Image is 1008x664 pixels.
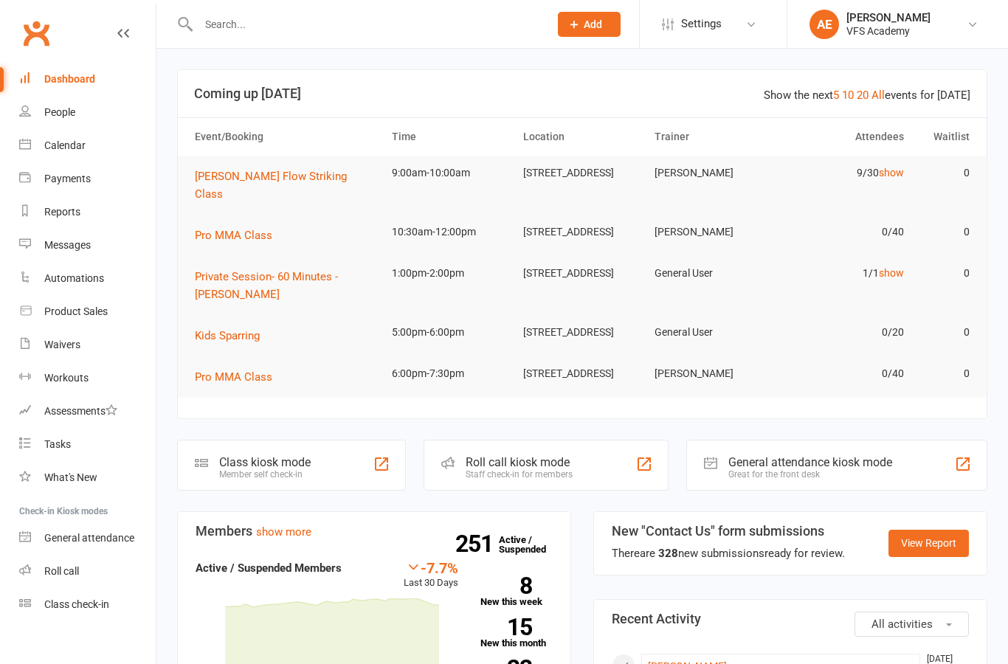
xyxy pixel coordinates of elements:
td: [STREET_ADDRESS] [517,356,648,391]
td: 0/20 [779,315,911,350]
a: 8New this week [480,577,553,606]
td: General User [648,315,779,350]
div: Roll call kiosk mode [466,455,573,469]
div: Last 30 Days [404,559,458,591]
div: Workouts [44,372,89,384]
a: Payments [19,162,156,196]
span: Private Session- 60 Minutes - [PERSON_NAME] [195,270,338,301]
span: Add [584,18,602,30]
td: [STREET_ADDRESS] [517,315,648,350]
div: Class check-in [44,598,109,610]
a: 15New this month [480,618,553,648]
div: Reports [44,206,80,218]
a: Clubworx [18,15,55,52]
a: General attendance kiosk mode [19,522,156,555]
td: 9:00am-10:00am [385,156,517,190]
h3: Recent Activity [612,612,969,626]
td: 0 [911,215,976,249]
button: Kids Sparring [195,327,270,345]
th: Waitlist [911,118,976,156]
div: AE [809,10,839,39]
button: Add [558,12,621,37]
td: 0 [911,156,976,190]
button: Private Session- 60 Minutes - [PERSON_NAME] [195,268,379,303]
a: Assessments [19,395,156,428]
a: Roll call [19,555,156,588]
td: 6:00pm-7:30pm [385,356,517,391]
td: 0/40 [779,215,911,249]
div: Messages [44,239,91,251]
span: Settings [681,7,722,41]
td: [PERSON_NAME] [648,156,779,190]
div: Assessments [44,405,117,417]
strong: Active / Suspended Members [196,561,342,575]
th: Trainer [648,118,779,156]
th: Location [517,118,648,156]
div: Product Sales [44,305,108,317]
a: Waivers [19,328,156,362]
div: Class kiosk mode [219,455,311,469]
td: [STREET_ADDRESS] [517,156,648,190]
a: Reports [19,196,156,229]
div: Member self check-in [219,469,311,480]
div: -7.7% [404,559,458,575]
td: 1/1 [779,256,911,291]
span: Pro MMA Class [195,229,272,242]
td: 0 [911,356,976,391]
a: Product Sales [19,295,156,328]
a: 5 [833,89,839,102]
a: show more [256,525,311,539]
span: Pro MMA Class [195,370,272,384]
td: 1:00pm-2:00pm [385,256,517,291]
button: All activities [855,612,969,637]
a: 251Active / Suspended [499,524,564,565]
th: Attendees [779,118,911,156]
td: General User [648,256,779,291]
td: [STREET_ADDRESS] [517,215,648,249]
span: [PERSON_NAME] Flow Striking Class [195,170,347,201]
a: show [879,267,904,279]
h3: Coming up [DATE] [194,86,970,101]
td: [PERSON_NAME] [648,356,779,391]
div: There are new submissions ready for review. [612,544,845,562]
div: Calendar [44,139,86,151]
td: 0 [911,315,976,350]
div: General attendance [44,532,134,544]
strong: 15 [480,616,532,638]
td: 5:00pm-6:00pm [385,315,517,350]
div: Great for the front desk [728,469,892,480]
td: [PERSON_NAME] [648,215,779,249]
a: Calendar [19,129,156,162]
a: Workouts [19,362,156,395]
div: What's New [44,471,97,483]
button: [PERSON_NAME] Flow Striking Class [195,167,379,203]
a: show [879,167,904,179]
td: 9/30 [779,156,911,190]
a: Dashboard [19,63,156,96]
a: All [871,89,885,102]
strong: 251 [455,533,499,555]
a: Class kiosk mode [19,588,156,621]
h3: Members [196,524,553,539]
a: Tasks [19,428,156,461]
div: Dashboard [44,73,95,85]
div: Automations [44,272,104,284]
td: [STREET_ADDRESS] [517,256,648,291]
strong: 8 [480,575,532,597]
div: General attendance kiosk mode [728,455,892,469]
td: 0 [911,256,976,291]
div: Staff check-in for members [466,469,573,480]
span: Kids Sparring [195,329,260,342]
div: VFS Academy [846,24,931,38]
th: Event/Booking [188,118,385,156]
div: Show the next events for [DATE] [764,86,970,104]
span: All activities [871,618,933,631]
div: People [44,106,75,118]
div: Tasks [44,438,71,450]
div: Payments [44,173,91,184]
div: [PERSON_NAME] [846,11,931,24]
button: Pro MMA Class [195,368,283,386]
a: 10 [842,89,854,102]
button: Pro MMA Class [195,226,283,244]
th: Time [385,118,517,156]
